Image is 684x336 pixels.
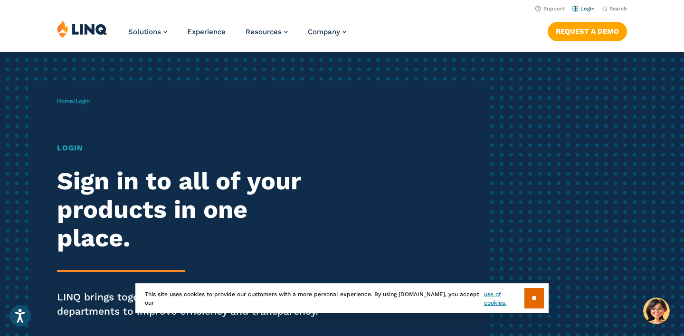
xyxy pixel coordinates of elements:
a: use of cookies. [484,290,524,307]
nav: Primary Navigation [128,20,346,51]
span: Solutions [128,28,161,36]
a: Support [535,6,565,12]
a: Experience [187,28,226,36]
h1: Login [57,142,321,154]
p: LINQ brings together students, parents and all your departments to improve efficiency and transpa... [57,290,321,318]
img: LINQ | K‑12 Software [57,20,107,38]
h2: Sign in to all of your products in one place. [57,167,321,252]
a: Home [57,98,73,104]
div: This site uses cookies to provide our customers with a more personal experience. By using [DOMAIN... [135,283,549,313]
nav: Button Navigation [548,20,627,41]
a: Request a Demo [548,22,627,41]
span: Company [308,28,340,36]
a: Resources [246,28,288,36]
a: Company [308,28,346,36]
button: Hello, have a question? Let’s chat. [643,298,670,324]
span: Login [76,98,90,104]
span: Search [609,6,627,12]
span: Resources [246,28,282,36]
a: Login [572,6,595,12]
span: / [57,98,90,104]
button: Open Search Bar [602,5,627,12]
a: Solutions [128,28,167,36]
